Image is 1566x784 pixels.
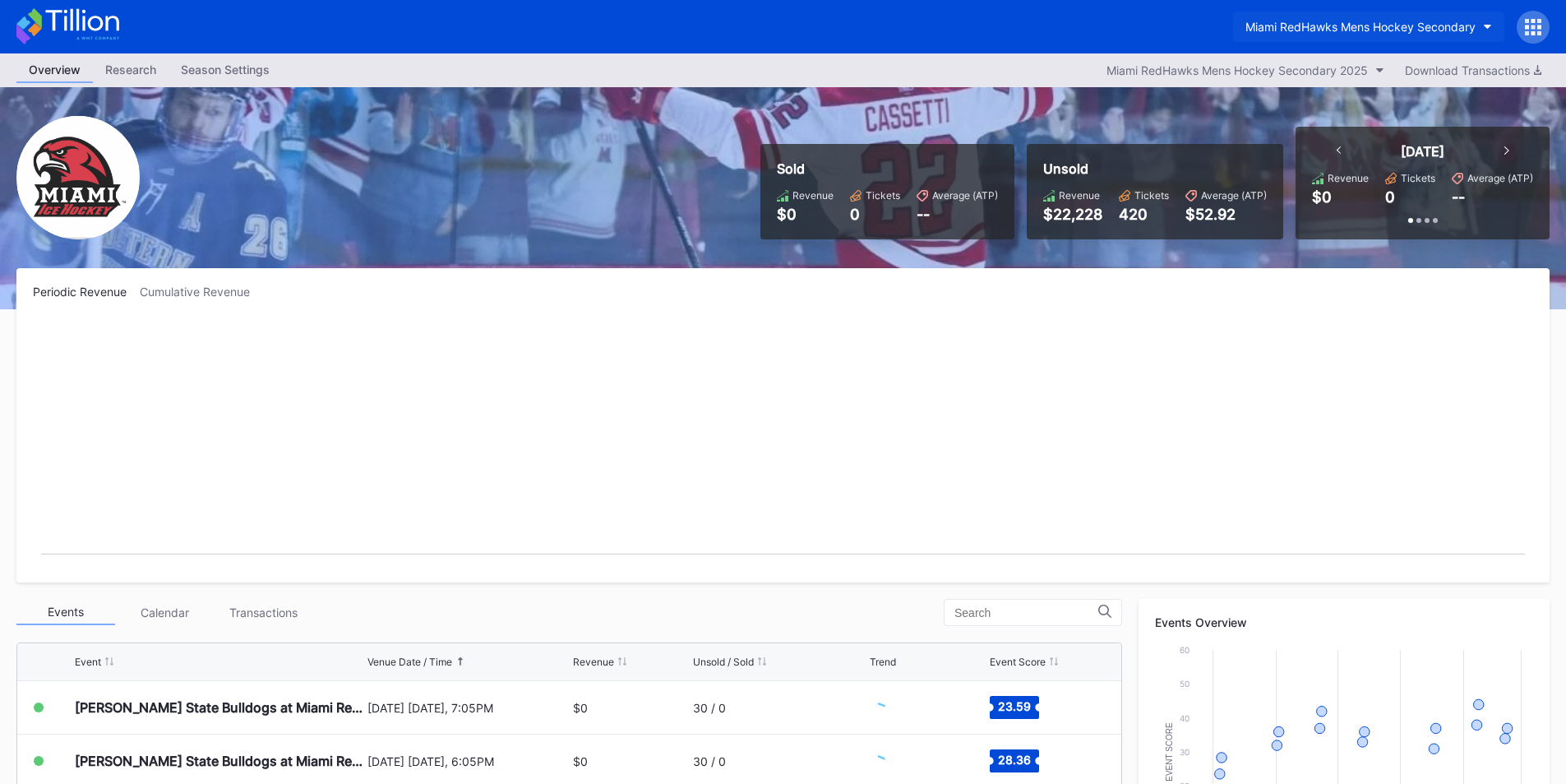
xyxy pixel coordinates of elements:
div: Calendar [115,600,214,625]
div: -- [1452,188,1465,206]
div: Tickets [1134,189,1169,202]
div: Event Score [990,656,1046,668]
div: -- [917,206,998,223]
button: Miami RedHawks Mens Hockey Secondary 2025 [1098,59,1393,81]
div: $52.92 [1185,206,1267,223]
div: [DATE] [1401,143,1444,160]
div: Event [75,656,101,668]
div: Trend [870,656,896,668]
button: Miami RedHawks Mens Hockey Secondary [1233,12,1504,42]
div: Unsold / Sold [693,656,754,668]
div: Events [16,600,115,625]
div: 0 [1385,188,1395,206]
div: Periodic Revenue [33,285,140,299]
div: $0 [777,206,834,223]
div: Tickets [866,189,900,202]
div: Tickets [1401,172,1435,184]
div: Events Overview [1155,615,1533,629]
a: Season Settings [169,58,282,83]
div: Venue Date / Time [367,656,452,668]
div: $0 [573,701,588,715]
div: Miami RedHawks Mens Hockey Secondary [1245,20,1476,34]
div: 30 / 0 [693,754,726,768]
div: [PERSON_NAME] State Bulldogs at Miami Redhawks Mens Hockey [75,699,363,716]
text: 50 [1180,679,1190,689]
text: 40 [1180,713,1190,723]
div: Research [93,58,169,81]
img: Miami_RedHawks_Mens_Hockey_Secondary.png [16,116,140,239]
div: Cumulative Revenue [140,285,263,299]
div: [DATE] [DATE], 7:05PM [367,701,570,715]
svg: Chart title [870,687,919,728]
div: [DATE] [DATE], 6:05PM [367,754,570,768]
div: Miami RedHawks Mens Hockey Secondary 2025 [1106,63,1368,77]
button: Download Transactions [1397,59,1550,81]
div: Transactions [214,600,312,625]
input: Search [954,606,1098,619]
div: Revenue [573,656,614,668]
text: 30 [1180,747,1190,757]
div: Revenue [1328,172,1369,184]
div: Average (ATP) [932,189,998,202]
text: 60 [1180,645,1190,655]
div: Unsold [1043,160,1267,177]
div: Revenue [1059,189,1100,202]
div: Average (ATP) [1467,172,1533,184]
text: Event Score [1165,722,1174,782]
svg: Chart title [870,740,919,782]
a: Overview [16,58,93,83]
div: $22,228 [1043,206,1102,223]
text: 28.36 [998,753,1031,767]
div: 0 [850,206,900,223]
div: Season Settings [169,58,282,81]
svg: Chart title [33,319,1533,566]
div: $0 [1312,188,1332,206]
div: 420 [1119,206,1169,223]
div: 30 / 0 [693,701,726,715]
div: $0 [573,754,588,768]
a: Research [93,58,169,83]
div: Average (ATP) [1201,189,1267,202]
div: [PERSON_NAME] State Bulldogs at Miami Redhawks Mens Hockey [75,753,363,769]
text: 23.59 [998,699,1031,713]
div: Download Transactions [1405,63,1541,77]
div: Sold [777,160,998,177]
div: Revenue [792,189,834,202]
